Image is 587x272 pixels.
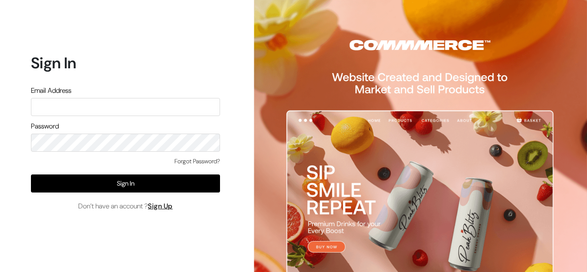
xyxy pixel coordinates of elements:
a: Forgot Password? [174,157,220,166]
label: Email Address [31,86,71,96]
button: Sign In [31,174,220,193]
span: Don’t have an account ? [78,201,173,211]
h1: Sign In [31,54,220,72]
label: Password [31,121,59,131]
a: Sign Up [148,202,173,211]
